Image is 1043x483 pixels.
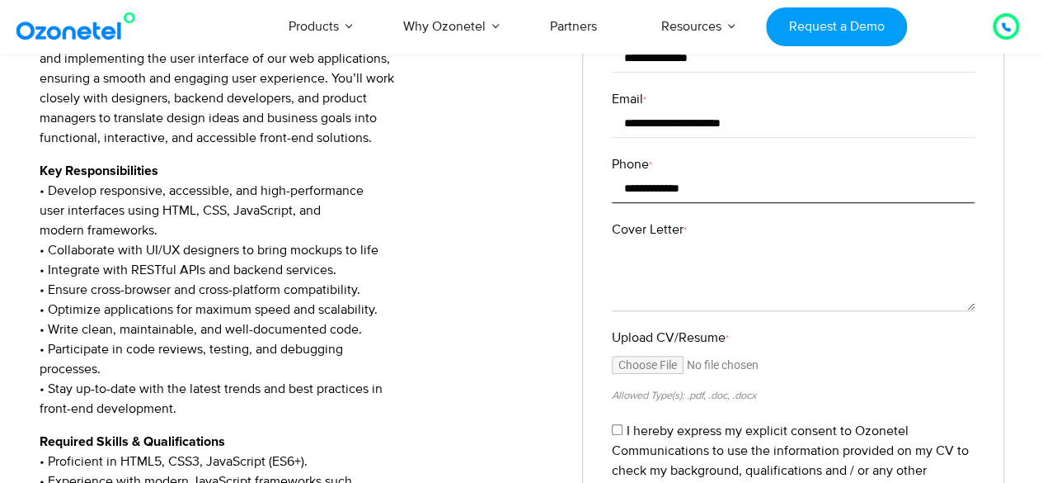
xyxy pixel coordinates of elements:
[612,89,975,109] label: Email
[40,164,158,178] strong: Key Responsibilities
[612,154,975,174] label: Phone
[612,389,756,402] small: Allowed Type(s): .pdf, .doc, .docx
[612,220,975,239] label: Cover Letter
[612,328,975,348] label: Upload CV/Resume
[766,7,907,46] a: Request a Demo
[40,435,225,448] strong: Required Skills & Qualifications
[40,161,558,419] p: • Develop responsive, accessible, and high-performance user interfaces using HTML, CSS, JavaScrip...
